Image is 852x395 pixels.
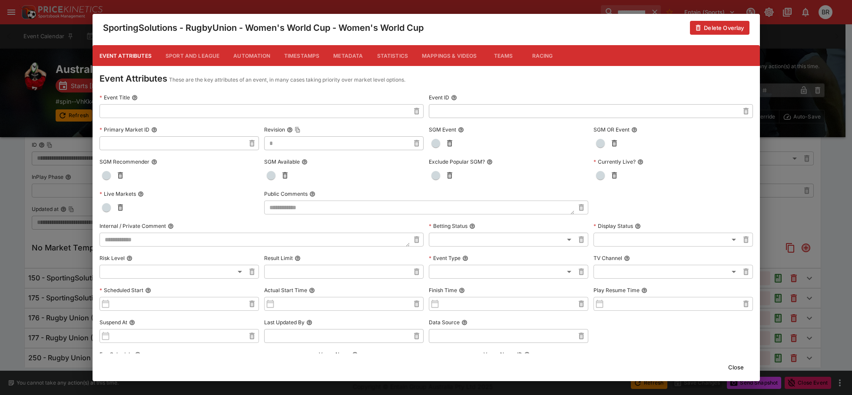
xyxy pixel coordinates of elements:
[295,127,301,133] button: Copy To Clipboard
[151,159,157,165] button: SGM Recommender
[461,319,467,326] button: Data Source
[593,126,630,133] p: SGM OR Event
[169,76,405,84] p: These are the key attributes of an event, in many cases taking priority over market level options.
[99,158,149,165] p: SGM Recommender
[264,190,308,197] p: Public Comments
[429,94,449,101] p: Event ID
[99,254,125,262] p: Risk Level
[593,222,633,230] p: Display Status
[306,319,312,326] button: Last Updated By
[593,254,622,262] p: TV Channel
[429,158,485,165] p: Exclude Popular SGM?
[593,158,636,165] p: Currently Live?
[99,319,127,326] p: Suspend At
[429,319,460,326] p: Data Source
[723,360,749,374] button: Close
[429,286,457,294] p: Finish Time
[129,319,135,326] button: Suspend At
[99,351,133,358] p: Fee Schedule
[469,223,475,229] button: Betting Status
[264,254,293,262] p: Result Limit
[429,126,456,133] p: SGM Event
[287,127,293,133] button: RevisionCopy To Clipboard
[319,351,350,358] p: Venue Name
[151,127,157,133] button: Primary Market ID
[132,95,138,101] button: Event Title
[277,45,327,66] button: Timestamps
[126,255,133,261] button: Risk Level
[641,287,647,293] button: Play Resume Time
[451,95,457,101] button: Event ID
[99,126,149,133] p: Primary Market ID
[264,158,300,165] p: SGM Available
[99,190,136,197] p: Live Markets
[159,45,226,66] button: Sport and League
[415,45,484,66] button: Mappings & Videos
[99,286,143,294] p: Scheduled Start
[99,222,166,230] p: Internal / Private Comment
[624,255,630,261] button: TV Channel
[264,286,307,294] p: Actual Start Time
[484,351,522,358] p: Venue Nexus ID
[462,255,468,261] button: Event Type
[302,159,308,165] button: SGM Available
[145,287,151,293] button: Scheduled Start
[135,352,141,358] button: Fee Schedule
[99,73,167,84] h4: Event Attributes
[326,45,370,66] button: Metadata
[429,254,461,262] p: Event Type
[459,287,465,293] button: Finish Time
[487,159,493,165] button: Exclude Popular SGM?
[309,191,315,197] button: Public Comments
[484,45,523,66] button: Teams
[523,45,562,66] button: Racing
[593,286,640,294] p: Play Resume Time
[226,45,277,66] button: Automation
[637,159,643,165] button: Currently Live?
[138,191,144,197] button: Live Markets
[168,223,174,229] button: Internal / Private Comment
[352,352,358,358] button: Venue Name
[429,222,467,230] p: Betting Status
[458,127,464,133] button: SGM Event
[264,319,305,326] p: Last Updated By
[103,22,424,33] h4: SportingSolutions - RugbyUnion - Women's World Cup - Women's World Cup
[309,287,315,293] button: Actual Start Time
[99,94,130,101] p: Event Title
[524,352,530,358] button: Venue Nexus ID
[264,126,285,133] p: Revision
[370,45,415,66] button: Statistics
[93,45,159,66] button: Event Attributes
[690,21,749,35] button: Delete Overlay
[295,255,301,261] button: Result Limit
[635,223,641,229] button: Display Status
[631,127,637,133] button: SGM OR Event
